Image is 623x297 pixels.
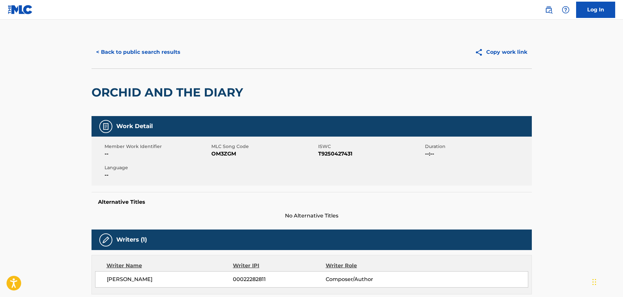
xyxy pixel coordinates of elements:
[425,150,530,158] span: --:--
[576,2,615,18] a: Log In
[542,3,555,16] a: Public Search
[211,143,317,150] span: MLC Song Code
[211,150,317,158] span: OM3ZGM
[102,236,110,244] img: Writers
[107,275,233,283] span: [PERSON_NAME]
[470,44,532,60] button: Copy work link
[425,143,530,150] span: Duration
[318,150,423,158] span: T9250427431
[105,143,210,150] span: Member Work Identifier
[116,123,153,130] h5: Work Detail
[233,275,325,283] span: 00022282811
[475,48,486,56] img: Copy work link
[92,44,185,60] button: < Back to public search results
[318,143,423,150] span: ISWC
[326,262,410,270] div: Writer Role
[98,199,525,205] h5: Alternative Titles
[592,272,596,292] div: Drag
[102,123,110,130] img: Work Detail
[92,85,246,100] h2: ORCHID AND THE DIARY
[92,212,532,220] span: No Alternative Titles
[233,262,326,270] div: Writer IPI
[105,171,210,179] span: --
[8,5,33,14] img: MLC Logo
[326,275,410,283] span: Composer/Author
[116,236,147,244] h5: Writers (1)
[590,266,623,297] iframe: Chat Widget
[105,164,210,171] span: Language
[105,150,210,158] span: --
[545,6,553,14] img: search
[562,6,570,14] img: help
[559,3,572,16] div: Help
[106,262,233,270] div: Writer Name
